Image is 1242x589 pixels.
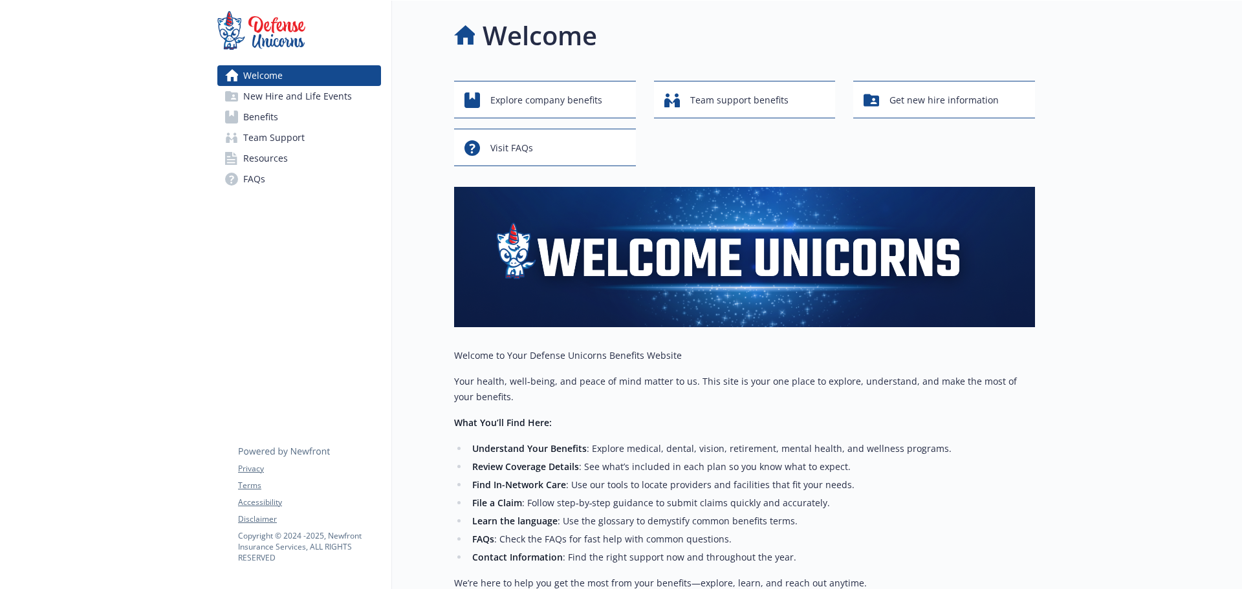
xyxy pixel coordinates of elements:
li: : Use the glossary to demystify common benefits terms. [468,513,1035,529]
button: Explore company benefits [454,81,636,118]
span: Benefits [243,107,278,127]
strong: Contact Information [472,551,563,563]
button: Get new hire information [853,81,1035,118]
span: Visit FAQs [490,136,533,160]
strong: Understand Your Benefits [472,442,587,455]
a: Benefits [217,107,381,127]
strong: Learn the language [472,515,558,527]
span: Welcome [243,65,283,86]
a: FAQs [217,169,381,189]
span: FAQs [243,169,265,189]
li: : Find the right support now and throughout the year. [468,550,1035,565]
strong: Find In-Network Care [472,478,566,491]
button: Visit FAQs [454,129,636,166]
a: Resources [217,148,381,169]
a: Disclaimer [238,513,380,525]
span: Resources [243,148,288,169]
a: New Hire and Life Events [217,86,381,107]
a: Team Support [217,127,381,148]
a: Accessibility [238,497,380,508]
h1: Welcome [483,16,597,55]
strong: What You’ll Find Here: [454,416,552,429]
a: Privacy [238,463,380,475]
a: Terms [238,480,380,491]
li: : See what’s included in each plan so you know what to expect. [468,459,1035,475]
img: overview page banner [454,187,1035,327]
li: : Check the FAQs for fast help with common questions. [468,531,1035,547]
strong: Review Coverage Details [472,460,579,473]
span: New Hire and Life Events [243,86,352,107]
button: Team support benefits [654,81,836,118]
li: : Explore medical, dental, vision, retirement, mental health, and wellness programs. [468,441,1035,456]
li: : Use our tools to locate providers and facilities that fit your needs. [468,477,1035,493]
strong: File a Claim [472,497,522,509]
span: Team support benefits [690,88,789,112]
span: Team Support [243,127,305,148]
strong: FAQs [472,533,494,545]
span: Explore company benefits [490,88,602,112]
p: Welcome to Your Defense Unicorns Benefits Website [454,348,1035,363]
p: Copyright © 2024 - 2025 , Newfront Insurance Services, ALL RIGHTS RESERVED [238,530,380,563]
li: : Follow step‑by‑step guidance to submit claims quickly and accurately. [468,495,1035,511]
p: Your health, well‑being, and peace of mind matter to us. This site is your one place to explore, ... [454,374,1035,405]
span: Get new hire information [889,88,999,112]
a: Welcome [217,65,381,86]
